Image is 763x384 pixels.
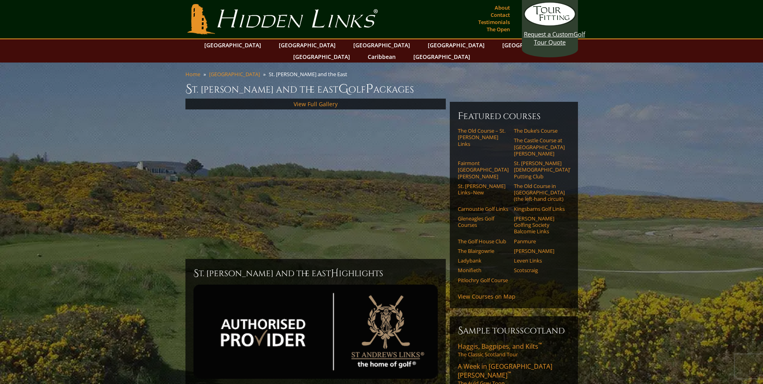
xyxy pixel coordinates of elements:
a: The Blairgowrie [458,248,509,254]
a: The Old Course – St. [PERSON_NAME] Links [458,127,509,147]
a: The Old Course in [GEOGRAPHIC_DATA] (the left-hand circuit) [514,183,565,202]
a: Testimonials [476,16,512,28]
sup: ™ [507,370,511,377]
a: The Golf House Club [458,238,509,245]
img: st-andrews-authorized-provider-2 [193,285,438,379]
li: St. [PERSON_NAME] and the East [269,71,350,78]
a: Monifieth [458,267,509,273]
a: [GEOGRAPHIC_DATA] [275,39,340,51]
a: About [493,2,512,13]
a: View Full Gallery [294,100,338,108]
a: Gleneagles Golf Courses [458,215,509,228]
a: [GEOGRAPHIC_DATA] [209,71,260,78]
a: [GEOGRAPHIC_DATA] [498,39,563,51]
a: Kingsbarns Golf Links [514,206,565,212]
span: A Week in [GEOGRAPHIC_DATA][PERSON_NAME] [458,362,552,380]
a: Home [185,71,200,78]
a: Fairmont [GEOGRAPHIC_DATA][PERSON_NAME] [458,160,509,180]
a: The Castle Course at [GEOGRAPHIC_DATA][PERSON_NAME] [514,137,565,157]
a: [GEOGRAPHIC_DATA] [424,39,489,51]
span: Request a Custom [524,30,574,38]
a: Panmure [514,238,565,245]
span: H [331,267,339,280]
sup: ™ [538,341,542,348]
a: [GEOGRAPHIC_DATA] [349,39,414,51]
a: Ladybank [458,257,509,264]
a: [GEOGRAPHIC_DATA] [200,39,265,51]
span: G [338,81,348,97]
a: The Open [485,24,512,35]
h2: St. [PERSON_NAME] and the East ighlights [193,267,438,280]
a: St. [PERSON_NAME] Links–New [458,183,509,196]
a: Haggis, Bagpipes, and Kilts™The Classic Scotland Tour [458,342,570,358]
a: Pitlochry Golf Course [458,277,509,283]
h6: Sample ToursScotland [458,324,570,337]
a: Carnoustie Golf Links [458,206,509,212]
a: Contact [489,9,512,20]
h6: Featured Courses [458,110,570,123]
a: Caribbean [364,51,400,63]
a: View Courses on Map [458,293,515,300]
a: Leven Links [514,257,565,264]
a: [PERSON_NAME] Golfing Society Balcomie Links [514,215,565,235]
a: [PERSON_NAME] [514,248,565,254]
a: St. [PERSON_NAME] [DEMOGRAPHIC_DATA]’ Putting Club [514,160,565,180]
a: [GEOGRAPHIC_DATA] [409,51,474,63]
a: Scotscraig [514,267,565,273]
a: The Duke’s Course [514,127,565,134]
h1: St. [PERSON_NAME] and the East olf ackages [185,81,578,97]
span: P [366,81,373,97]
a: Request a CustomGolf Tour Quote [524,2,576,46]
a: [GEOGRAPHIC_DATA] [289,51,354,63]
span: Haggis, Bagpipes, and Kilts [458,342,542,351]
